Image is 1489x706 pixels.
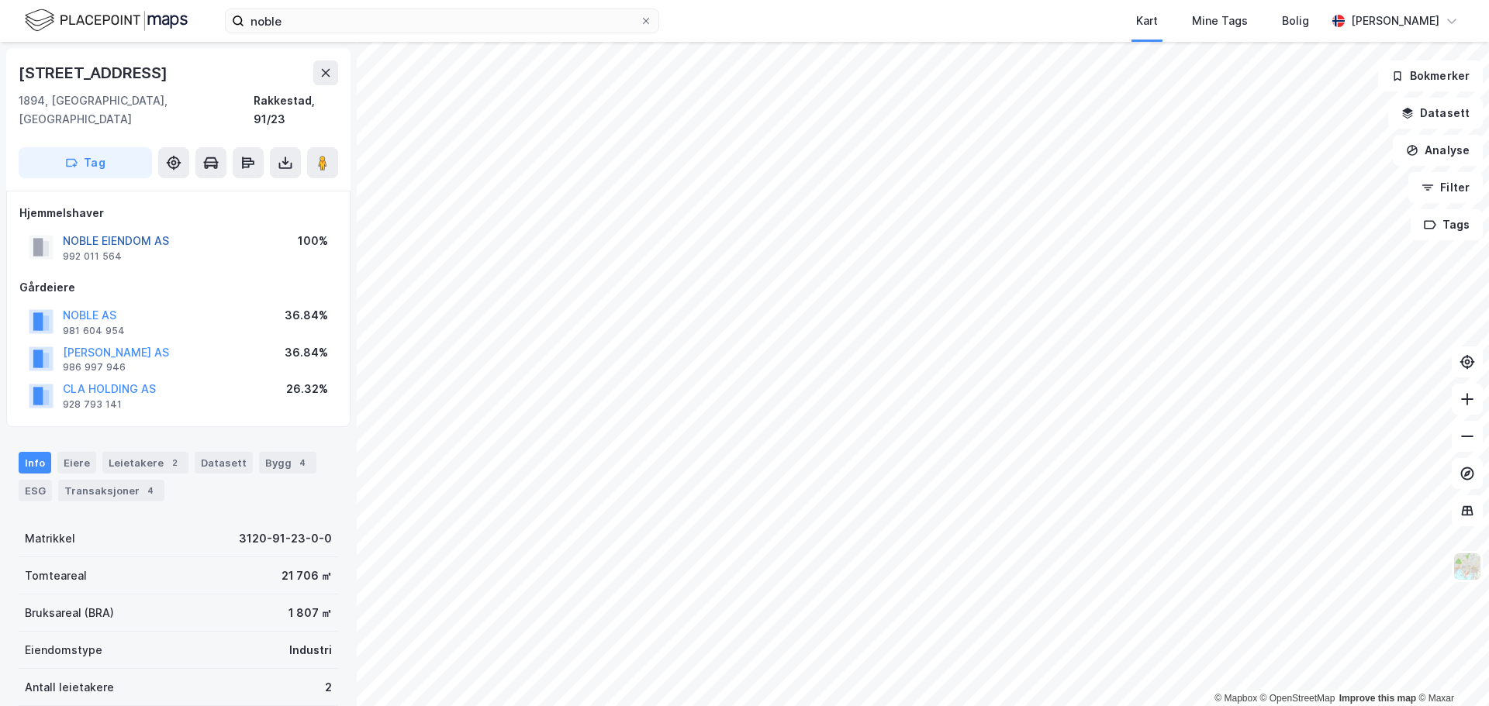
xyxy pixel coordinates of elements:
[1408,172,1483,203] button: Filter
[295,455,310,470] div: 4
[195,452,253,474] div: Datasett
[1260,693,1335,704] a: OpenStreetMap
[1282,12,1309,30] div: Bolig
[25,678,114,697] div: Antall leietakere
[25,7,188,34] img: logo.f888ab2527a4732fd821a326f86c7f29.svg
[1214,693,1257,704] a: Mapbox
[239,529,332,548] div: 3120-91-23-0-0
[1411,632,1489,706] iframe: Chat Widget
[325,678,332,697] div: 2
[63,325,125,337] div: 981 604 954
[19,278,337,297] div: Gårdeiere
[244,9,640,33] input: Søk på adresse, matrikkel, gårdeiere, leietakere eller personer
[285,343,328,362] div: 36.84%
[19,480,52,501] div: ESG
[1411,632,1489,706] div: Kontrollprogram for chat
[25,529,75,548] div: Matrikkel
[19,204,337,222] div: Hjemmelshaver
[282,567,332,585] div: 21 706 ㎡
[19,91,254,129] div: 1894, [GEOGRAPHIC_DATA], [GEOGRAPHIC_DATA]
[1136,12,1158,30] div: Kart
[25,641,102,660] div: Eiendomstype
[102,452,188,474] div: Leietakere
[57,452,96,474] div: Eiere
[19,60,171,85] div: [STREET_ADDRESS]
[25,604,114,622] div: Bruksareal (BRA)
[1351,12,1439,30] div: [PERSON_NAME]
[288,604,332,622] div: 1 807 ㎡
[63,398,122,411] div: 928 793 141
[286,380,328,398] div: 26.32%
[1388,98,1483,129] button: Datasett
[1453,552,1482,581] img: Z
[63,250,122,263] div: 992 011 564
[254,91,338,129] div: Rakkestad, 91/23
[167,455,182,470] div: 2
[143,483,158,498] div: 4
[1192,12,1248,30] div: Mine Tags
[1378,60,1483,91] button: Bokmerker
[19,452,51,474] div: Info
[1339,693,1416,704] a: Improve this map
[259,452,316,474] div: Bygg
[19,147,152,178] button: Tag
[289,641,332,660] div: Industri
[58,480,164,501] div: Transaksjoner
[63,361,126,374] div: 986 997 946
[1411,209,1483,240] button: Tags
[25,567,87,585] div: Tomteareal
[298,232,328,250] div: 100%
[285,306,328,325] div: 36.84%
[1393,135,1483,166] button: Analyse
